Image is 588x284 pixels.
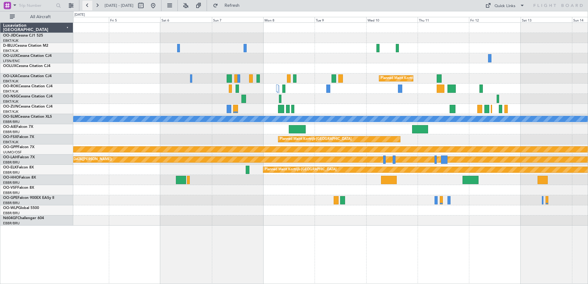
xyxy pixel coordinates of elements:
[418,17,469,22] div: Thu 11
[469,17,520,22] div: Fri 12
[210,1,247,10] button: Refresh
[3,140,18,144] a: EBKT/KJK
[3,176,19,179] span: OO-HHO
[105,3,133,8] span: [DATE] - [DATE]
[160,17,212,22] div: Sat 6
[3,115,52,119] a: OO-SLMCessna Citation XLS
[3,135,17,139] span: OO-FSX
[16,15,65,19] span: All Aircraft
[3,221,20,226] a: EBBR/BRU
[3,216,44,220] a: N604GFChallenger 604
[3,130,20,134] a: EBBR/BRU
[3,85,53,88] a: OO-ROKCessna Citation CJ4
[3,74,52,78] a: OO-LXACessna Citation CJ4
[280,135,352,144] div: Planned Maint Kortrijk-[GEOGRAPHIC_DATA]
[3,201,20,205] a: EBBR/BRU
[3,211,20,215] a: EBBR/BRU
[3,85,18,88] span: OO-ROK
[3,79,18,84] a: EBKT/KJK
[521,17,572,22] div: Sat 13
[74,12,85,18] div: [DATE]
[58,17,109,22] div: Thu 4
[219,3,245,8] span: Refresh
[482,1,528,10] button: Quick Links
[3,125,33,129] a: OO-AIEFalcon 7X
[3,95,53,98] a: OO-NSGCessna Citation CJ4
[3,49,18,53] a: EBKT/KJK
[3,166,34,169] a: OO-ELKFalcon 8X
[3,196,18,200] span: OO-GPE
[3,166,17,169] span: OO-ELK
[19,1,54,10] input: Trip Number
[3,44,48,48] a: D-IBLUCessna Citation M2
[263,17,315,22] div: Mon 8
[3,160,20,165] a: EBBR/BRU
[3,196,54,200] a: OO-GPEFalcon 900EX EASy II
[3,180,20,185] a: EBBR/BRU
[3,54,18,58] span: OO-LUX
[3,109,18,114] a: EBKT/KJK
[3,38,18,43] a: EBKT/KJK
[3,125,16,129] span: OO-AIE
[3,176,36,179] a: OO-HHOFalcon 8X
[315,17,366,22] div: Tue 9
[3,206,18,210] span: OO-WLP
[3,59,20,63] a: LFSN/ENC
[3,120,20,124] a: EBBR/BRU
[109,17,160,22] div: Fri 5
[3,64,16,68] span: OOLUX
[3,105,18,108] span: OO-ZUN
[3,34,16,37] span: OO-JID
[3,64,50,68] a: OOLUXCessna Citation CJ4
[366,17,418,22] div: Wed 10
[3,186,17,190] span: OO-VSF
[381,74,452,83] div: Planned Maint Kortrijk-[GEOGRAPHIC_DATA]
[7,12,67,22] button: All Aircraft
[3,95,18,98] span: OO-NSG
[3,170,20,175] a: EBBR/BRU
[3,156,18,159] span: OO-LAH
[3,105,53,108] a: OO-ZUNCessna Citation CJ4
[3,44,15,48] span: D-IBLU
[3,150,22,155] a: UUMO/OSF
[3,115,18,119] span: OO-SLM
[3,191,20,195] a: EBBR/BRU
[3,34,43,37] a: OO-JIDCessna CJ1 525
[212,17,263,22] div: Sun 7
[3,99,18,104] a: EBKT/KJK
[3,135,34,139] a: OO-FSXFalcon 7X
[3,89,18,94] a: EBKT/KJK
[3,156,35,159] a: OO-LAHFalcon 7X
[3,54,52,58] a: OO-LUXCessna Citation CJ4
[3,145,34,149] a: OO-GPPFalcon 7X
[3,145,18,149] span: OO-GPP
[265,165,336,174] div: Planned Maint Kortrijk-[GEOGRAPHIC_DATA]
[3,186,34,190] a: OO-VSFFalcon 8X
[495,3,515,9] div: Quick Links
[3,206,39,210] a: OO-WLPGlobal 5500
[3,216,18,220] span: N604GF
[3,74,18,78] span: OO-LXA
